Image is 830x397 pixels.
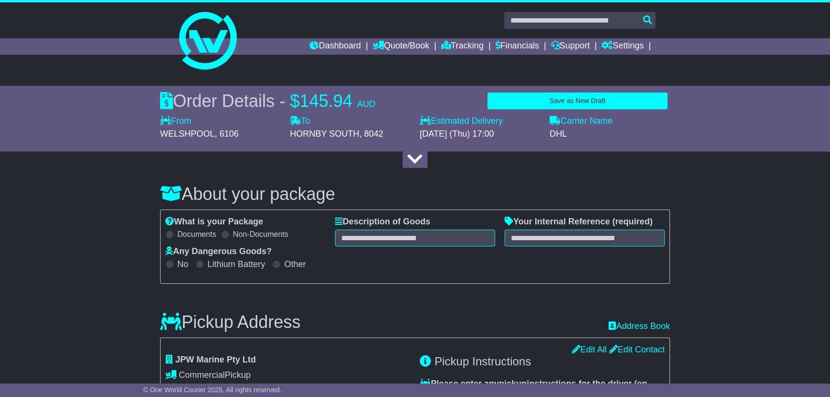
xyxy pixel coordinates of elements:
[572,345,607,354] a: Edit All
[233,230,288,239] label: Non-Documents
[499,379,527,388] span: pickup
[177,259,188,270] label: No
[335,217,430,227] label: Description of Goods
[550,116,612,127] label: Carrier Name
[487,93,668,109] button: Save as New Draft
[601,38,644,55] a: Settings
[505,217,653,227] label: Your Internal Reference (required)
[373,38,429,55] a: Quote/Book
[165,217,263,227] label: What is your Package
[160,116,191,127] label: From
[441,38,484,55] a: Tracking
[160,129,215,139] span: WELSHPOOL
[550,129,670,140] div: DHL
[420,129,540,140] div: [DATE] (Thu) 17:00
[207,259,265,270] label: Lithium Battery
[435,355,531,368] span: Pickup Instructions
[290,129,359,139] span: HORNBY SOUTH
[177,230,216,239] label: Documents
[609,321,670,332] a: Address Book
[496,38,539,55] a: Financials
[420,116,540,127] label: Estimated Delivery
[165,370,410,381] div: Pickup
[215,129,239,139] span: , 6106
[143,386,282,394] span: © One World Courier 2025. All rights reserved.
[310,38,361,55] a: Dashboard
[160,313,300,332] h3: Pickup Address
[300,91,352,111] span: 145.94
[359,129,383,139] span: , 8042
[165,246,272,257] label: Any Dangerous Goods?
[290,116,310,127] label: To
[160,185,670,204] h3: About your package
[175,355,256,364] span: JPW Marine Pty Ltd
[160,91,375,111] div: Order Details -
[290,91,300,111] span: $
[551,38,590,55] a: Support
[284,259,306,270] label: Other
[179,370,225,380] span: Commercial
[357,99,375,109] span: AUD
[609,345,665,354] a: Edit Contact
